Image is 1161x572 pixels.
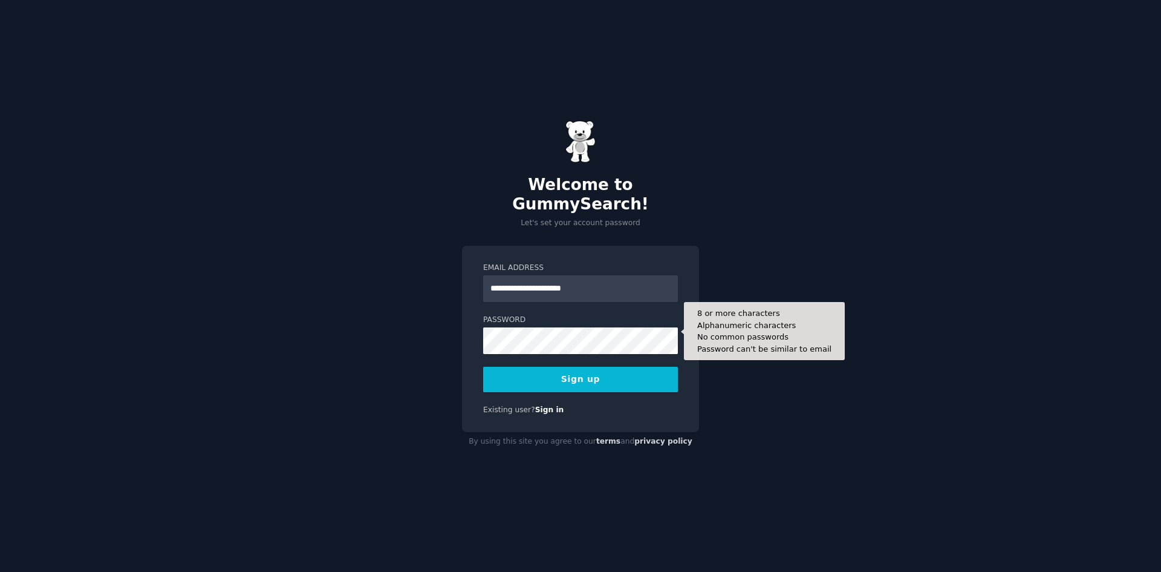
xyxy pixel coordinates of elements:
[634,437,692,445] a: privacy policy
[483,263,678,274] label: Email Address
[535,406,564,414] a: Sign in
[483,315,678,326] label: Password
[596,437,620,445] a: terms
[565,120,596,163] img: Gummy Bear
[483,367,678,392] button: Sign up
[462,176,699,214] h2: Welcome to GummySearch!
[462,432,699,452] div: By using this site you agree to our and
[462,218,699,229] p: Let's set your account password
[483,406,535,414] span: Existing user?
